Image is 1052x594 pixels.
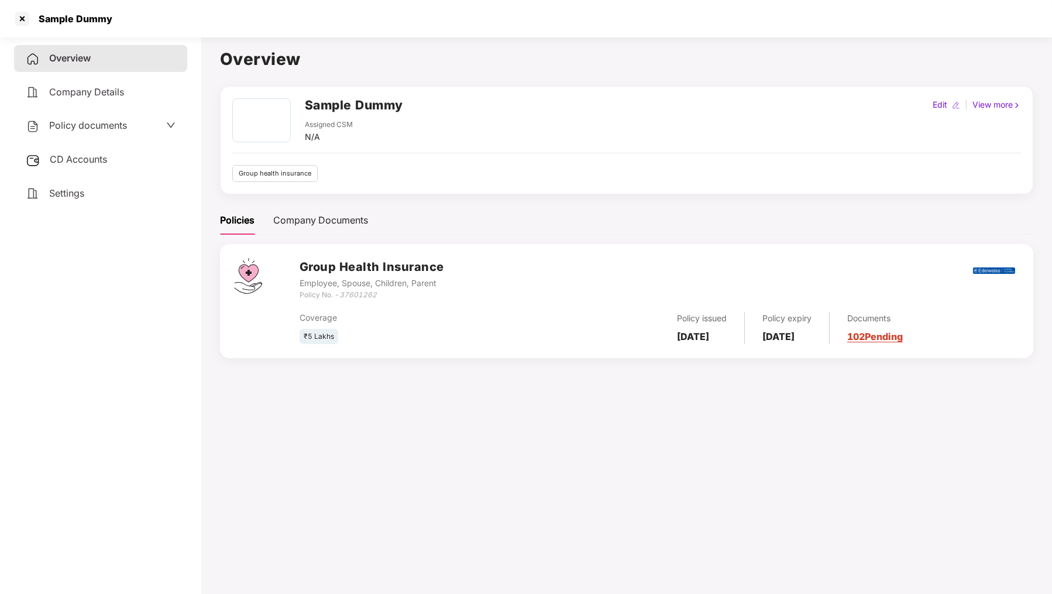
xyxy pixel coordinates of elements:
div: Policies [220,213,255,228]
img: svg+xml;base64,PHN2ZyB4bWxucz0iaHR0cDovL3d3dy53My5vcmcvMjAwMC9zdmciIHdpZHRoPSIyNCIgaGVpZ2h0PSIyNC... [26,187,40,201]
div: Policy expiry [762,312,812,325]
div: N/A [305,131,353,143]
a: 102 Pending [847,331,903,342]
h3: Group Health Insurance [300,258,444,276]
img: svg+xml;base64,PHN2ZyB4bWxucz0iaHR0cDovL3d3dy53My5vcmcvMjAwMC9zdmciIHdpZHRoPSI0Ny43MTQiIGhlaWdodD... [234,258,262,294]
div: Assigned CSM [305,119,353,131]
div: ₹5 Lakhs [300,329,338,345]
div: Employee, Spouse, Children, Parent [300,277,444,290]
div: View more [970,98,1023,111]
img: svg+xml;base64,PHN2ZyB4bWxucz0iaHR0cDovL3d3dy53My5vcmcvMjAwMC9zdmciIHdpZHRoPSIyNCIgaGVpZ2h0PSIyNC... [26,85,40,99]
img: editIcon [952,101,960,109]
b: [DATE] [677,331,709,342]
div: Group health insurance [232,165,318,182]
span: CD Accounts [50,153,107,165]
span: Policy documents [49,119,127,131]
img: rightIcon [1013,101,1021,109]
div: Coverage [300,311,539,324]
b: [DATE] [762,331,795,342]
div: Company Documents [273,213,368,228]
img: svg+xml;base64,PHN2ZyB4bWxucz0iaHR0cDovL3d3dy53My5vcmcvMjAwMC9zdmciIHdpZHRoPSIyNCIgaGVpZ2h0PSIyNC... [26,119,40,133]
span: down [166,121,176,130]
div: | [962,98,970,111]
img: svg+xml;base64,PHN2ZyB4bWxucz0iaHR0cDovL3d3dy53My5vcmcvMjAwMC9zdmciIHdpZHRoPSIyNCIgaGVpZ2h0PSIyNC... [26,52,40,66]
div: Sample Dummy [32,13,112,25]
div: Documents [847,312,903,325]
h1: Overview [220,46,1033,72]
span: Settings [49,187,84,199]
h2: Sample Dummy [305,95,403,115]
span: Overview [49,52,91,64]
div: Edit [930,98,950,111]
div: Policy issued [677,312,727,325]
img: edel.png [973,267,1015,274]
div: Policy No. - [300,290,444,301]
span: Company Details [49,86,124,98]
i: 37601262 [339,290,377,299]
img: svg+xml;base64,PHN2ZyB3aWR0aD0iMjUiIGhlaWdodD0iMjQiIHZpZXdCb3g9IjAgMCAyNSAyNCIgZmlsbD0ibm9uZSIgeG... [26,153,40,167]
